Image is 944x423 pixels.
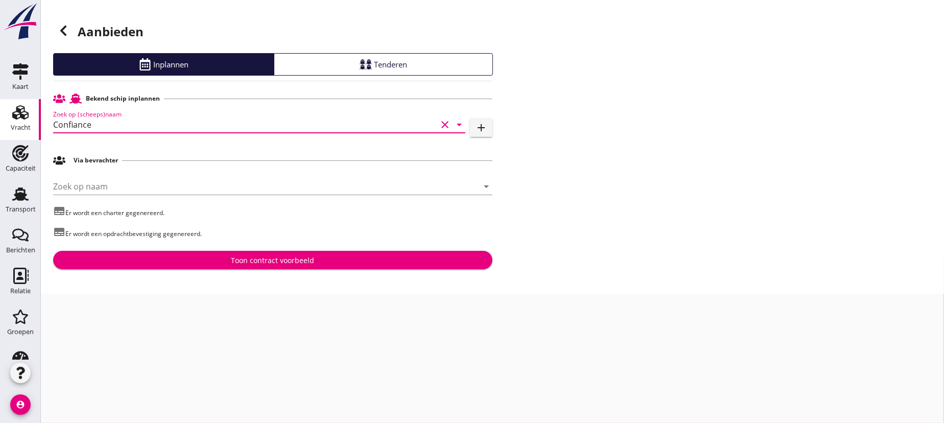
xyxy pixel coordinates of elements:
h2: Bekend schip inplannen [86,94,160,103]
p: Er wordt een opdrachtbevestiging gegenereerd. [53,226,492,239]
i: arrow_drop_down [453,119,465,131]
i: account_circle [10,394,31,415]
div: Groepen [7,328,34,335]
div: Capaciteit [6,165,36,172]
i: clear [439,119,451,131]
div: Relatie [10,288,31,294]
input: Zoek op (scheeps)naam [53,116,437,133]
i: subtitles [53,205,65,217]
p: Er wordt een charter gegenereerd. [53,205,492,218]
div: Inplannen [58,58,270,70]
a: Inplannen [53,53,274,76]
div: Vracht [11,124,31,131]
div: Tenderen [278,58,488,70]
div: Toon contract voorbeeld [231,255,315,266]
div: Berichten [6,247,35,253]
a: Tenderen [274,53,493,76]
i: arrow_drop_down [480,180,492,193]
div: Kaart [12,83,29,90]
input: Zoek op naam [53,178,464,195]
div: Transport [6,206,36,213]
h1: Aanbieden [53,20,492,45]
h2: Via bevrachter [74,156,118,165]
i: add [475,122,487,134]
button: Toon contract voorbeeld [53,251,492,269]
img: logo-small.a267ee39.svg [2,3,39,40]
i: subtitles [53,226,65,238]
